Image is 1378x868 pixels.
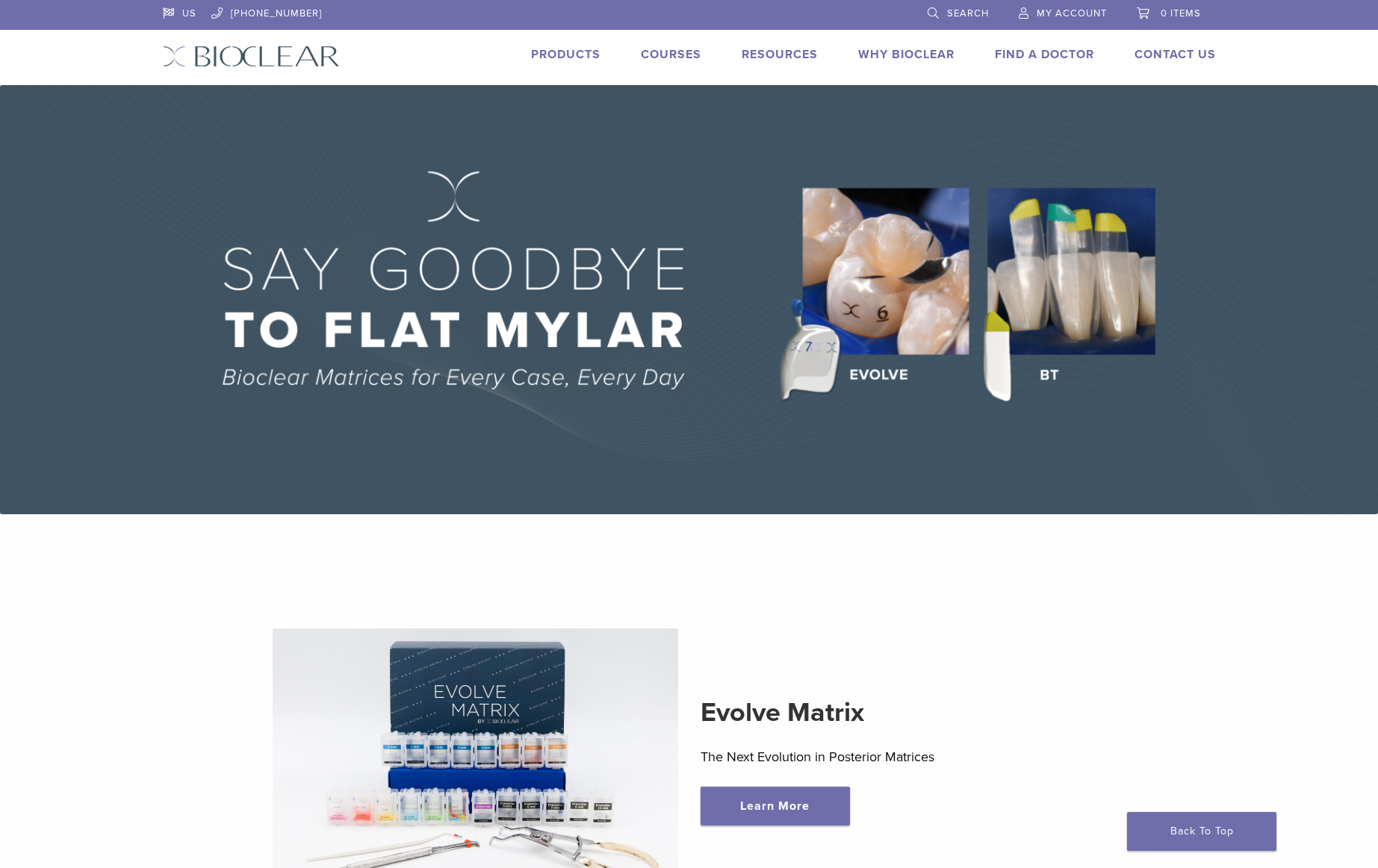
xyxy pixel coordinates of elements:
[531,47,600,62] a: Products
[995,47,1094,62] a: Find A Doctor
[1127,812,1276,851] a: Back To Top
[1037,7,1107,19] span: My Account
[641,47,701,62] a: Courses
[701,695,1106,731] h2: Evolve Matrix
[701,746,1106,768] p: The Next Evolution in Posterior Matrices
[1135,47,1216,62] a: Contact Us
[742,47,818,62] a: Resources
[163,46,340,67] img: Bioclear
[701,787,850,825] a: Learn More
[858,47,955,62] a: Why Bioclear
[1161,7,1201,19] span: 0 items
[947,7,989,19] span: Search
